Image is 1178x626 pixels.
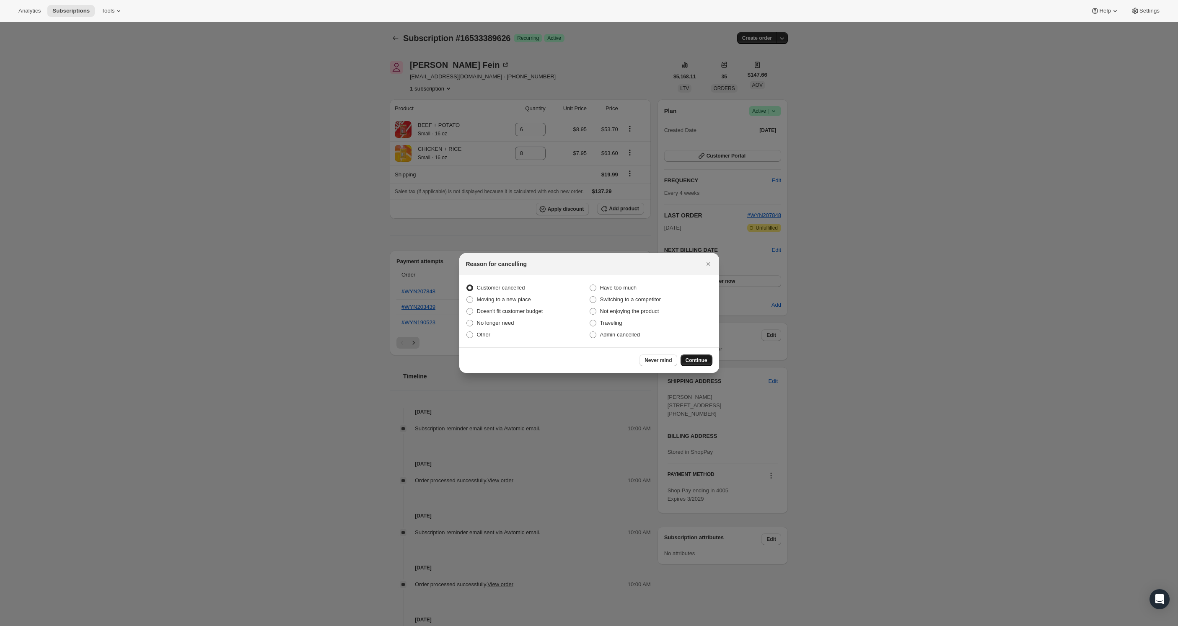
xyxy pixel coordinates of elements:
[1126,5,1165,17] button: Settings
[1086,5,1124,17] button: Help
[600,331,640,338] span: Admin cancelled
[686,357,707,364] span: Continue
[477,308,543,314] span: Doesn't fit customer budget
[52,8,90,14] span: Subscriptions
[96,5,128,17] button: Tools
[600,308,659,314] span: Not enjoying the product
[101,8,114,14] span: Tools
[1139,8,1160,14] span: Settings
[645,357,672,364] span: Never mind
[18,8,41,14] span: Analytics
[600,296,661,303] span: Switching to a competitor
[477,296,531,303] span: Moving to a new place
[600,285,637,291] span: Have too much
[1150,589,1170,609] div: Open Intercom Messenger
[702,258,714,270] button: Close
[1099,8,1111,14] span: Help
[477,285,525,291] span: Customer cancelled
[477,331,491,338] span: Other
[681,354,712,366] button: Continue
[639,354,677,366] button: Never mind
[477,320,514,326] span: No longer need
[47,5,95,17] button: Subscriptions
[13,5,46,17] button: Analytics
[600,320,622,326] span: Traveling
[466,260,527,268] h2: Reason for cancelling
